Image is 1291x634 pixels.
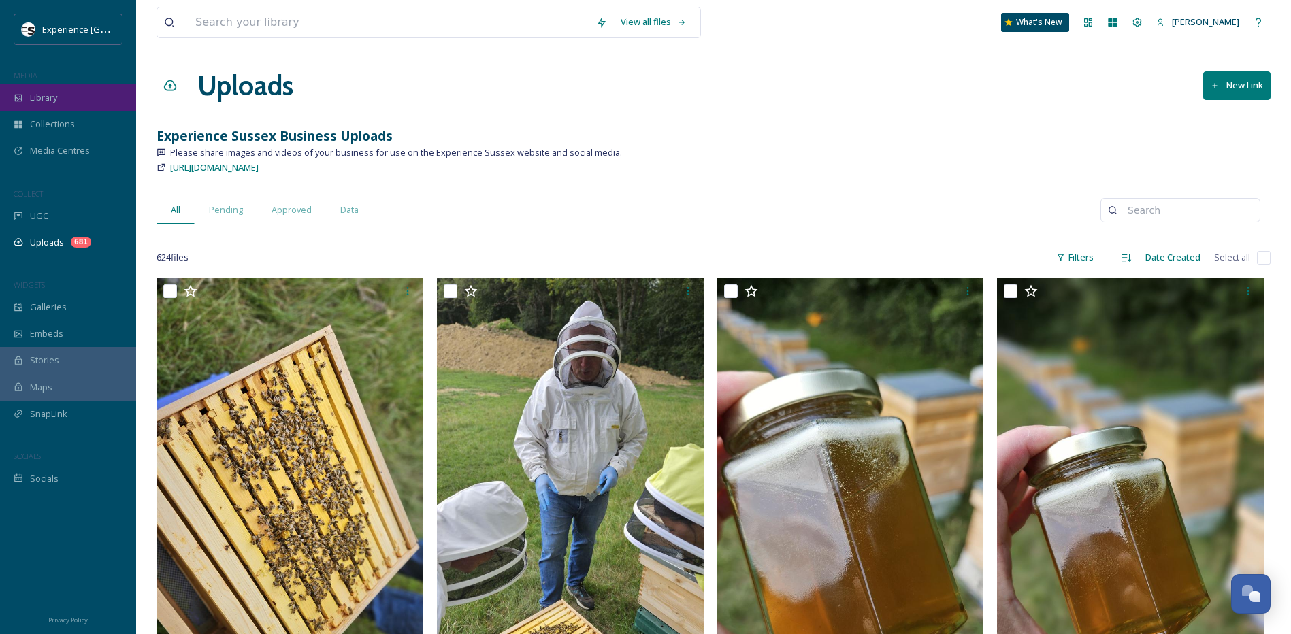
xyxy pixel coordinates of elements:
[30,236,64,249] span: Uploads
[1001,13,1069,32] a: What's New
[30,118,75,131] span: Collections
[30,381,52,394] span: Maps
[171,203,180,216] span: All
[30,301,67,314] span: Galleries
[30,210,48,222] span: UGC
[170,146,622,159] span: Please share images and videos of your business for use on the Experience Sussex website and soci...
[1203,71,1271,99] button: New Link
[1139,244,1207,271] div: Date Created
[1231,574,1271,614] button: Open Chat
[189,7,589,37] input: Search your library
[30,354,59,367] span: Stories
[1149,9,1246,35] a: [PERSON_NAME]
[1172,16,1239,28] span: [PERSON_NAME]
[42,22,177,35] span: Experience [GEOGRAPHIC_DATA]
[157,251,189,264] span: 624 file s
[340,203,359,216] span: Data
[157,127,393,145] strong: Experience Sussex Business Uploads
[30,91,57,104] span: Library
[1121,197,1253,224] input: Search
[1214,251,1250,264] span: Select all
[22,22,35,36] img: WSCC%20ES%20Socials%20Icon%20-%20Secondary%20-%20Black.jpg
[209,203,243,216] span: Pending
[30,472,59,485] span: Socials
[14,188,43,199] span: COLLECT
[14,70,37,80] span: MEDIA
[48,611,88,627] a: Privacy Policy
[614,9,693,35] a: View all files
[48,616,88,624] span: Privacy Policy
[197,65,293,106] a: Uploads
[14,280,45,290] span: WIDGETS
[170,161,259,173] span: [URL][DOMAIN_NAME]
[170,159,259,176] a: [URL][DOMAIN_NAME]
[14,451,41,461] span: SOCIALS
[71,237,91,248] div: 681
[30,144,90,157] span: Media Centres
[30,407,67,420] span: SnapLink
[1049,244,1100,271] div: Filters
[272,203,312,216] span: Approved
[30,327,63,340] span: Embeds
